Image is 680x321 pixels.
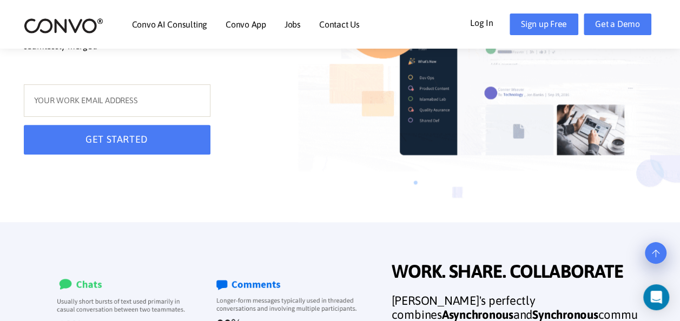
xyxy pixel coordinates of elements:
input: YOUR WORK EMAIL ADDRESS [24,84,210,117]
a: Contact Us [319,20,360,29]
a: Jobs [285,20,301,29]
a: Get a Demo [584,14,651,35]
a: Convo App [226,20,266,29]
button: GET STARTED [24,125,210,155]
a: Sign up Free [510,14,578,35]
img: logo_2.png [24,17,103,34]
a: Convo AI Consulting [132,20,207,29]
div: Open Intercom Messenger [643,284,669,310]
a: Log In [470,14,510,31]
span: WORK. SHARE. COLLABORATE [392,260,641,285]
